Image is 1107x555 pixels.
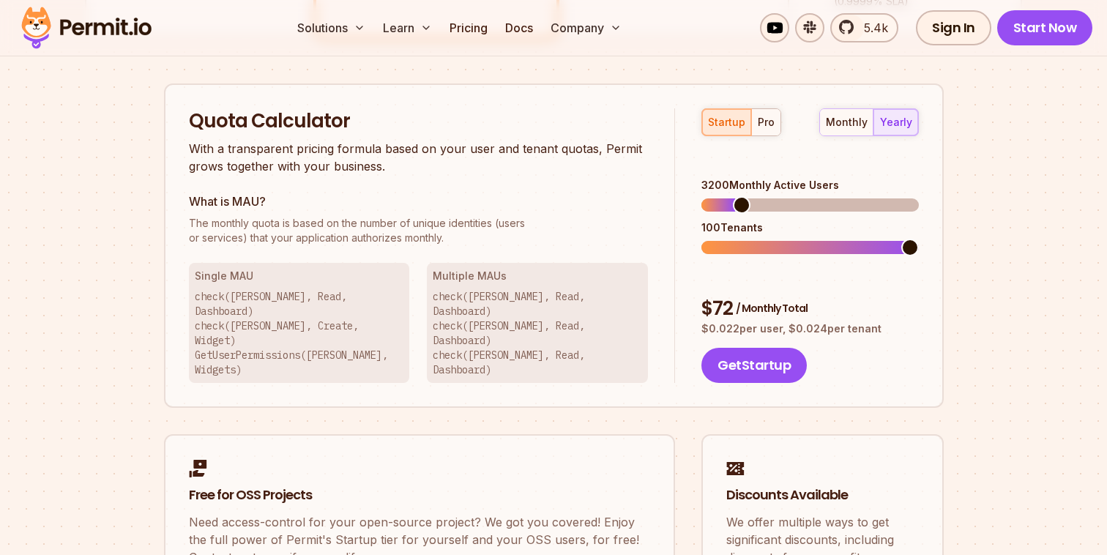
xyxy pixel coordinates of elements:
h2: Free for OSS Projects [189,486,650,504]
span: 5.4k [855,19,888,37]
button: GetStartup [701,348,807,383]
img: Permit logo [15,3,158,53]
p: With a transparent pricing formula based on your user and tenant quotas, Permit grows together wi... [189,140,649,175]
a: Docs [499,13,539,42]
h2: Discounts Available [726,486,919,504]
button: Learn [377,13,438,42]
a: 5.4k [830,13,898,42]
div: 3200 Monthly Active Users [701,178,918,193]
p: check([PERSON_NAME], Read, Dashboard) check([PERSON_NAME], Create, Widget) GetUserPermissions([PE... [195,289,404,377]
h3: What is MAU? [189,193,649,210]
div: $ 72 [701,296,918,322]
div: pro [758,115,775,130]
h3: Single MAU [195,269,404,283]
div: 100 Tenants [701,220,918,235]
span: / Monthly Total [736,301,808,316]
h3: Multiple MAUs [433,269,642,283]
p: or services) that your application authorizes monthly. [189,216,649,245]
button: Solutions [291,13,371,42]
h2: Quota Calculator [189,108,649,135]
p: check([PERSON_NAME], Read, Dashboard) check([PERSON_NAME], Read, Dashboard) check([PERSON_NAME], ... [433,289,642,377]
span: The monthly quota is based on the number of unique identities (users [189,216,649,231]
a: Pricing [444,13,493,42]
a: Sign In [916,10,991,45]
p: $ 0.022 per user, $ 0.024 per tenant [701,321,918,336]
a: Start Now [997,10,1093,45]
div: monthly [826,115,868,130]
button: Company [545,13,627,42]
